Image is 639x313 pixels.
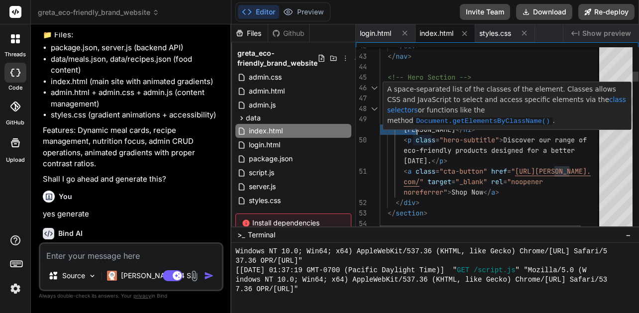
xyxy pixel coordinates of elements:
[248,230,275,240] span: Terminal
[248,125,284,137] span: index.html
[360,28,391,38] span: login.html
[439,167,487,176] span: "cta-button"
[491,188,495,197] span: a
[38,7,159,17] span: greta_eco-friendly_brand_website
[121,271,195,281] p: [PERSON_NAME] 4 S..
[235,256,302,266] span: 37.36 OPR/[URL]"
[404,167,408,176] span: <
[356,218,367,229] div: 54
[248,99,277,111] span: admin.js
[404,156,431,165] span: [DATE].
[408,135,412,144] span: p
[427,177,451,186] span: target
[491,167,507,176] span: href
[51,109,221,121] li: styles.css (gradient animations + accessibility)
[368,83,381,93] div: Click to collapse the range.
[356,104,367,114] div: 48
[404,135,408,144] span: <
[6,156,25,164] label: Upload
[435,167,439,176] span: =
[626,230,631,240] span: −
[7,280,24,297] img: settings
[368,104,381,114] div: Click to collapse the range.
[246,113,261,123] span: data
[39,291,223,301] p: Always double-check its answers. Your in Bind
[356,83,367,93] div: 46
[248,195,282,207] span: styles.css
[624,227,633,243] button: −
[404,177,420,186] span: com/
[248,139,281,151] span: login.html
[8,84,22,92] label: code
[499,135,503,144] span: >
[238,5,279,19] button: Editor
[235,247,607,256] span: Windows NT 10.0; Win64; x64) AppleWebKit/537.36 (KHTML, like Gecko) Chrome/[URL] Safari/5
[235,285,298,294] span: 7.36 OPR/[URL]"
[474,266,516,275] span: /script.js
[515,167,591,176] span: [URL][PERSON_NAME].
[414,116,553,124] a: Document.getElementsByClassName()
[248,71,283,83] span: admin.css
[420,177,424,186] span: "
[507,177,543,186] span: "noopener
[416,167,435,176] span: class
[133,293,151,299] span: privacy
[388,209,396,217] span: </
[43,125,221,170] p: Features: Dynamic meal cards, recipe management, nutrition focus, admin CRUD operations, animated...
[495,188,499,197] span: >
[404,188,447,197] span: noreferrer"
[457,266,469,275] span: GET
[4,50,26,59] label: threads
[51,76,221,88] li: index.html (main site with animated gradients)
[507,167,511,176] span: =
[483,188,491,197] span: </
[204,271,214,281] img: icon
[107,271,117,281] img: Claude 4 Sonnet
[479,28,511,38] span: styles.css
[356,208,367,218] div: 53
[416,135,435,144] span: class
[43,174,221,185] p: Shall I go ahead and generate this?
[237,48,318,68] span: greta_eco-friendly_brand_website
[231,28,268,38] div: Files
[356,62,367,72] div: 44
[6,118,24,127] label: GitHub
[51,54,221,76] li: data/meals.json, data/recipes.json (food content)
[503,177,507,186] span: =
[424,209,427,217] span: >
[388,73,471,82] span: <!-- Hero Section -->
[59,192,72,202] h6: You
[387,84,627,127] p: A space-separated list of the classes of the element. Classes allows CSS and JavaScript to select...
[237,230,245,240] span: >_
[455,177,487,186] span: "_blank"
[516,4,572,20] button: Download
[404,198,416,207] span: div
[516,266,587,275] span: " "Mozilla/5.0 (W
[396,209,424,217] span: section
[356,51,367,62] div: 43
[447,188,451,197] span: >
[248,85,286,97] span: admin.html
[443,156,447,165] span: >
[387,96,626,114] a: class selectors
[248,153,294,165] span: package.json
[62,271,85,281] p: Source
[491,177,503,186] span: rel
[451,177,455,186] span: =
[435,135,439,144] span: =
[439,156,443,165] span: p
[268,28,309,38] div: Github
[503,135,587,144] span: Discover our range of
[420,28,453,38] span: index.html
[51,42,221,54] li: package.json, server.js (backend API)
[88,272,97,280] img: Pick Models
[388,52,396,61] span: </
[43,209,221,220] p: yes generate
[248,167,275,179] span: script.js
[387,128,439,136] a: MDN Reference
[356,114,367,124] div: 49
[242,218,345,228] span: Install dependencies
[356,166,367,177] div: 51
[356,198,367,208] div: 52
[511,167,515,176] span: "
